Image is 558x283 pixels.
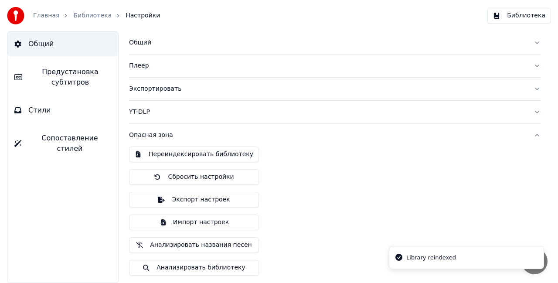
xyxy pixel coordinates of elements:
[129,260,259,276] button: Анализировать библиотеку
[129,124,541,147] button: Опасная зона
[129,169,259,185] button: Сбросить настройки
[129,31,541,54] button: Общий
[129,237,259,253] button: Анализировать названия песен
[73,11,112,20] a: Библиотека
[129,78,541,100] button: Экспортировать
[129,101,541,123] button: YT-DLP
[129,147,541,283] div: Опасная зона
[28,105,51,116] span: Стили
[129,38,527,47] div: Общий
[487,8,551,24] button: Библиотека
[129,192,259,208] button: Экспорт настроек
[129,131,527,140] div: Опасная зона
[129,55,541,77] button: Плеер
[7,98,118,123] button: Стили
[7,32,118,56] button: Общий
[406,253,456,262] div: Library reindexed
[129,85,527,93] div: Экспортировать
[28,133,111,154] span: Сопоставление стилей
[129,61,527,70] div: Плеер
[129,108,527,116] div: YT-DLP
[7,7,24,24] img: youka
[7,60,118,95] button: Предустановка субтитров
[126,11,160,20] span: Настройки
[7,126,118,161] button: Сопоставление стилей
[129,215,259,230] button: Импорт настроек
[33,11,160,20] nav: breadcrumb
[33,11,59,20] a: Главная
[129,147,259,162] button: Переиндексировать библиотеку
[28,39,54,49] span: Общий
[29,67,111,88] span: Предустановка субтитров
